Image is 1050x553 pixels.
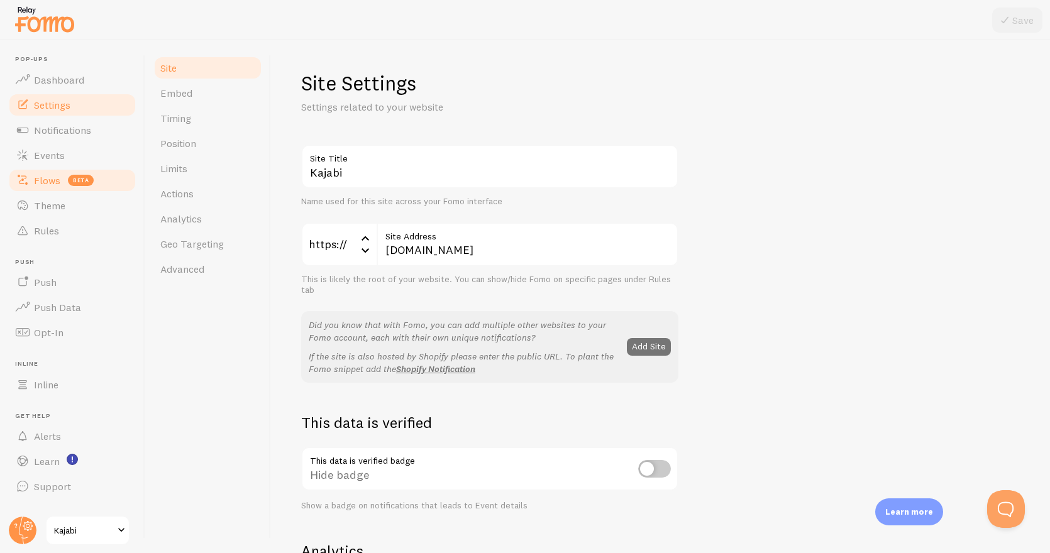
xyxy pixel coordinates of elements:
span: beta [68,175,94,186]
span: Support [34,480,71,493]
span: Alerts [34,430,61,442]
a: Alerts [8,424,137,449]
div: Learn more [875,498,943,525]
a: Site [153,55,263,80]
a: Dashboard [8,67,137,92]
a: Analytics [153,206,263,231]
span: Theme [34,199,65,212]
div: https:// [301,222,377,266]
span: Site [160,62,177,74]
a: Flows beta [8,168,137,193]
a: Rules [8,218,137,243]
span: Flows [34,174,60,187]
a: Push Data [8,295,137,320]
p: Settings related to your website [301,100,603,114]
a: Actions [153,181,263,206]
span: Geo Targeting [160,238,224,250]
div: This is likely the root of your website. You can show/hide Fomo on specific pages under Rules tab [301,274,678,296]
span: Kajabi [54,523,114,538]
span: Rules [34,224,59,237]
h1: Site Settings [301,70,678,96]
span: Inline [15,360,137,368]
span: Limits [160,162,187,175]
span: Push [15,258,137,266]
a: Limits [153,156,263,181]
a: Events [8,143,137,168]
a: Theme [8,193,137,218]
a: Embed [153,80,263,106]
span: Analytics [160,212,202,225]
p: Learn more [885,506,933,518]
a: Advanced [153,256,263,282]
div: Name used for this site across your Fomo interface [301,196,678,207]
span: Push [34,276,57,288]
a: Kajabi [45,515,130,545]
a: Shopify Notification [396,363,475,375]
span: Position [160,137,196,150]
a: Opt-In [8,320,137,345]
img: fomo-relay-logo-orange.svg [13,3,76,35]
a: Learn [8,449,137,474]
span: Pop-ups [15,55,137,63]
a: Push [8,270,137,295]
span: Events [34,149,65,162]
label: Site Address [377,222,678,244]
svg: <p>Watch New Feature Tutorials!</p> [67,454,78,465]
input: myhonestcompany.com [377,222,678,266]
span: Timing [160,112,191,124]
span: Actions [160,187,194,200]
a: Settings [8,92,137,118]
a: Timing [153,106,263,131]
span: Opt-In [34,326,64,339]
span: Dashboard [34,74,84,86]
span: Embed [160,87,192,99]
a: Notifications [8,118,137,143]
span: Get Help [15,412,137,420]
a: Inline [8,372,137,397]
span: Notifications [34,124,91,136]
p: Did you know that with Fomo, you can add multiple other websites to your Fomo account, each with ... [309,319,619,344]
a: Support [8,474,137,499]
span: Push Data [34,301,81,314]
span: Learn [34,455,60,468]
a: Position [153,131,263,156]
h2: This data is verified [301,413,678,432]
p: If the site is also hosted by Shopify please enter the public URL. To plant the Fomo snippet add the [309,350,619,375]
a: Geo Targeting [153,231,263,256]
iframe: Help Scout Beacon - Open [987,490,1025,528]
span: Settings [34,99,70,111]
span: Inline [34,378,58,391]
span: Advanced [160,263,204,275]
button: Add Site [627,338,671,356]
label: Site Title [301,145,678,166]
